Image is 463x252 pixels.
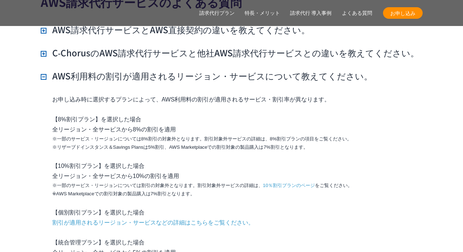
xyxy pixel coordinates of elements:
[52,218,254,228] a: 割引が適用されるリージョン・サービスなどの詳細はこちらをご覧ください。
[290,9,332,17] a: 請求代行 導入事例
[41,70,373,82] h3: AWS利用料の割引が適用されるリージョン・サービスについて教えてください。
[383,7,423,19] a: お申し込み
[52,135,423,143] small: ※一部のサービス・リージョンについては8%割引の対象外となります。割引対象外サービスの詳細は、8%割引プランの項目をご覧ください。
[52,143,423,151] small: ※リザーブドインスタンス＆Savings Plansは5%割引、AWS Marketplaceでの割引対象の製品購入は7%割引となります。
[52,114,423,152] p: 【8%割引プラン】を選択した場合 全リージョン・全サービスから8%の割引を適用
[342,9,372,17] a: よくある質問
[383,9,423,17] span: お申し込み
[41,23,310,36] h3: AWS請求代行サービスとAWS直接契約の違いを教えてください。
[41,47,419,59] h3: C‑ChorusのAWS請求代行サービスと他社AWS請求代行サービスとの違いを教えてください。
[263,181,315,190] a: 10％割引プランのページ
[52,95,423,105] p: お申し込み時に選択するプランによって、AWS利用料の割引が適用されるサービス・割引率が異なります。
[199,9,235,17] a: 請求代行プラン
[52,208,423,228] p: 【個別割引プラン】を選択した場合
[52,161,423,198] p: 【10%割引プラン】を選択した場合 全リージョン・全サービスから10%の割引を適用
[245,9,280,17] a: 特長・メリット
[52,181,423,198] small: ※一部のサービス・リージョンについては割引の対象外となります。割引対象外サービスの詳細は、 をご覧ください。 ※AWS Marketplaceでの割引対象の製品購入は7%割引となります。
